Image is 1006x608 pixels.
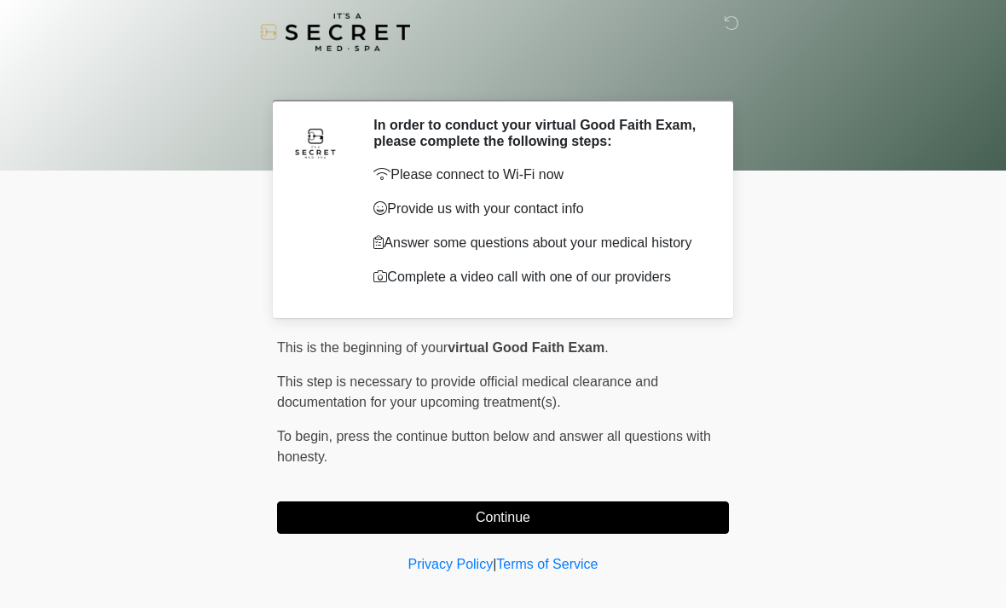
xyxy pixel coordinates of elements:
span: To begin, [277,429,336,443]
p: Please connect to Wi-Fi now [373,165,703,185]
p: Provide us with your contact info [373,199,703,219]
button: Continue [277,501,729,534]
span: . [604,340,608,355]
h1: ‎ ‎ [264,61,742,93]
a: Terms of Service [496,557,598,571]
img: It's A Secret Med Spa Logo [260,13,410,51]
h2: In order to conduct your virtual Good Faith Exam, please complete the following steps: [373,117,703,149]
p: Complete a video call with one of our providers [373,267,703,287]
strong: virtual Good Faith Exam [448,340,604,355]
p: Answer some questions about your medical history [373,233,703,253]
a: Privacy Policy [408,557,494,571]
span: press the continue button below and answer all questions with honesty. [277,429,711,464]
span: This is the beginning of your [277,340,448,355]
img: Agent Avatar [290,117,341,168]
span: This step is necessary to provide official medical clearance and documentation for your upcoming ... [277,374,658,409]
a: | [493,557,496,571]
